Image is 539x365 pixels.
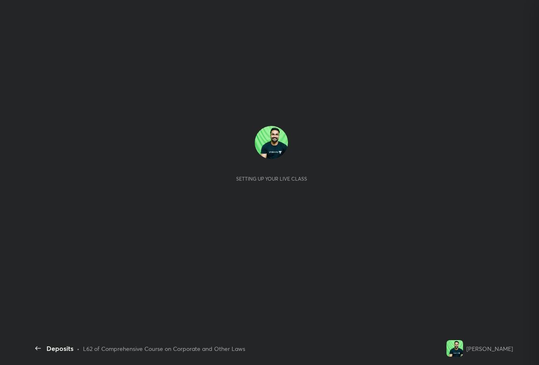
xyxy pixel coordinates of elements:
[77,344,80,353] div: •
[466,344,513,353] div: [PERSON_NAME]
[236,176,307,182] div: Setting up your live class
[46,343,73,353] div: Deposits
[83,344,245,353] div: L62 of Comprehensive Course on Corporate and Other Laws
[255,126,288,159] img: 34c2f5a4dc334ab99cba7f7ce517d6b6.jpg
[446,340,463,357] img: 34c2f5a4dc334ab99cba7f7ce517d6b6.jpg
